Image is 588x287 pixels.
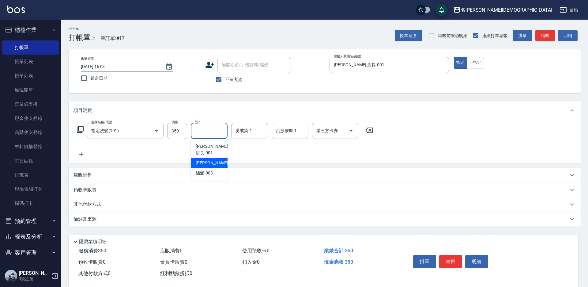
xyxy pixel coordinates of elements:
a: 打帳單 [2,40,59,55]
a: 掃碼打卡 [2,196,59,210]
img: Logo [7,6,25,13]
span: 結帳前確認明細 [438,33,468,39]
button: Open [346,126,356,136]
span: 扣入金 0 [242,259,260,265]
h5: [PERSON_NAME] [19,270,50,276]
a: 座位開單 [2,83,59,97]
span: 繡涵 -003 [196,170,213,176]
button: 掛單 [413,255,436,268]
button: Choose date, selected date is 2025-08-12 [162,59,176,74]
img: Person [5,270,17,282]
label: 服務人員姓名/編號 [334,54,361,59]
button: 預約管理 [2,213,59,229]
span: 預收卡販賣 0 [78,259,106,265]
div: 其他付款方式 [69,197,581,212]
p: 項目消費 [73,107,92,114]
h2: Key In [69,27,91,31]
span: 業績合計 350 [324,248,353,254]
p: 其他付款方式 [73,201,104,208]
span: 會員卡販賣 0 [160,259,187,265]
p: 預收卡販賣 [73,187,96,193]
a: 每日結帳 [2,154,59,168]
span: 服務消費 350 [78,248,106,254]
span: 不留客資 [225,76,242,83]
p: 隱藏業績明細 [79,239,107,245]
button: 指定 [454,57,467,69]
h3: 打帳單 [69,33,91,42]
div: 店販銷售 [69,168,581,182]
a: 營業儀表板 [2,97,59,111]
button: 登出 [557,4,581,16]
input: YYYY/MM/DD hh:mm [81,62,159,72]
span: 連續打單結帳 [482,33,508,39]
button: 名[PERSON_NAME][DEMOGRAPHIC_DATA] [451,4,555,16]
span: 其他付款方式 0 [78,270,111,276]
a: 掛單列表 [2,69,59,83]
button: 櫃檯作業 [2,22,59,38]
a: 排班表 [2,168,59,182]
button: 掛單 [513,30,532,41]
label: 帳單日期 [81,56,94,61]
span: 上一筆訂單:#17 [91,34,125,42]
button: 帳單速查 [395,30,422,41]
div: 項目消費 [69,101,581,120]
label: 價格 [171,120,178,124]
label: 服務名稱/代號 [91,120,112,124]
a: 高階收支登錄 [2,125,59,140]
p: 備註及來源 [73,216,96,223]
span: 現金應收 350 [324,259,353,265]
label: 洗-1 [195,120,201,124]
button: 客戶管理 [2,245,59,261]
button: 結帳 [439,255,462,268]
a: 材料自購登錄 [2,140,59,154]
p: 高階主管 [19,276,50,282]
a: 帳單列表 [2,55,59,69]
button: 報表及分析 [2,229,59,245]
button: Open [152,126,161,136]
div: 備註及來源 [69,212,581,227]
span: 使用預收卡 0 [242,248,269,254]
button: 員工及薪資 [2,260,59,276]
button: 不指定 [467,57,484,69]
span: 鎖定日期 [90,75,107,82]
a: 現金收支登錄 [2,111,59,125]
span: 店販消費 0 [160,248,183,254]
p: 店販銷售 [73,172,92,178]
button: 明細 [558,30,578,41]
a: 現場電腦打卡 [2,182,59,196]
div: 名[PERSON_NAME][DEMOGRAPHIC_DATA] [461,6,552,14]
span: [PERSON_NAME] 店長 -001 [196,143,228,156]
div: 預收卡販賣 [69,182,581,197]
span: [PERSON_NAME] -002 [196,160,237,166]
span: 紅利點數折抵 0 [160,270,192,276]
button: save [435,4,448,16]
button: 明細 [465,255,488,268]
button: 結帳 [535,30,555,41]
